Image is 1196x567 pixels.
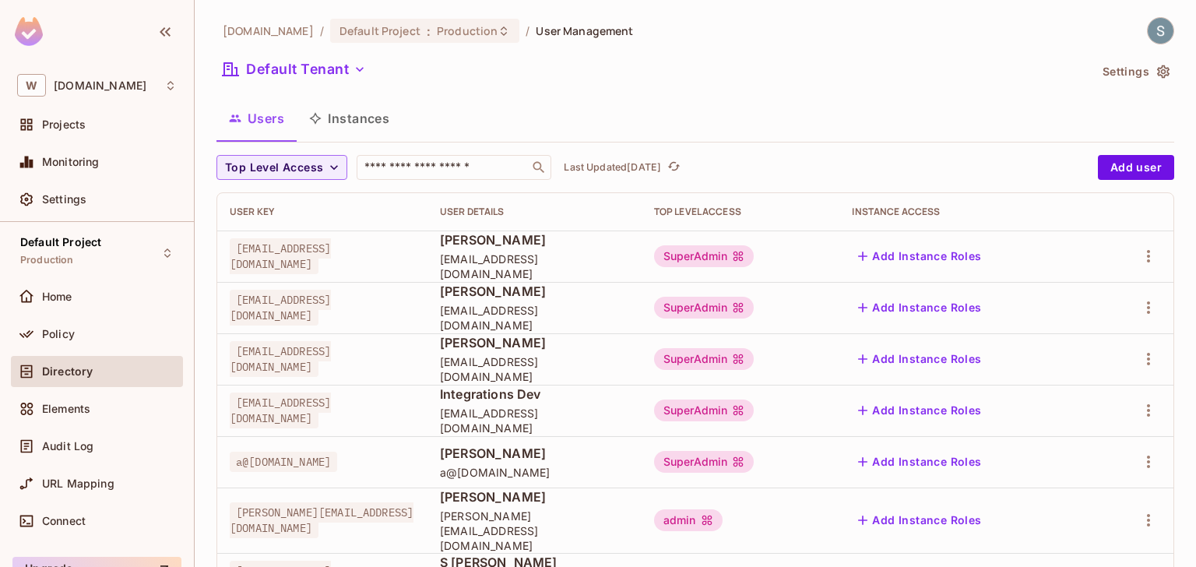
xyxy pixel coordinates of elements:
[526,23,529,38] li: /
[564,161,661,174] p: Last Updated [DATE]
[440,509,629,553] span: [PERSON_NAME][EMAIL_ADDRESS][DOMAIN_NAME]
[426,25,431,37] span: :
[20,236,101,248] span: Default Project
[852,295,987,320] button: Add Instance Roles
[852,398,987,423] button: Add Instance Roles
[15,17,43,46] img: SReyMgAAAABJRU5ErkJggg==
[42,440,93,453] span: Audit Log
[230,502,413,538] span: [PERSON_NAME][EMAIL_ADDRESS][DOMAIN_NAME]
[654,451,755,473] div: SuperAdmin
[852,244,987,269] button: Add Instance Roles
[230,238,331,274] span: [EMAIL_ADDRESS][DOMAIN_NAME]
[664,158,683,177] button: refresh
[42,477,114,490] span: URL Mapping
[230,206,415,218] div: User Key
[297,99,402,138] button: Instances
[440,334,629,351] span: [PERSON_NAME]
[54,79,146,92] span: Workspace: withpronto.com
[440,283,629,300] span: [PERSON_NAME]
[440,303,629,333] span: [EMAIL_ADDRESS][DOMAIN_NAME]
[1098,155,1174,180] button: Add user
[17,74,46,97] span: W
[225,158,323,178] span: Top Level Access
[42,193,86,206] span: Settings
[852,508,987,533] button: Add Instance Roles
[42,365,93,378] span: Directory
[230,341,331,377] span: [EMAIL_ADDRESS][DOMAIN_NAME]
[42,328,75,340] span: Policy
[654,400,755,421] div: SuperAdmin
[216,99,297,138] button: Users
[339,23,420,38] span: Default Project
[654,206,828,218] div: Top Level Access
[20,254,74,266] span: Production
[654,297,755,319] div: SuperAdmin
[667,160,681,175] span: refresh
[440,406,629,435] span: [EMAIL_ADDRESS][DOMAIN_NAME]
[440,445,629,462] span: [PERSON_NAME]
[230,393,331,428] span: [EMAIL_ADDRESS][DOMAIN_NAME]
[852,206,1082,218] div: Instance Access
[42,515,86,527] span: Connect
[852,449,987,474] button: Add Instance Roles
[230,452,337,472] span: a@[DOMAIN_NAME]
[216,155,347,180] button: Top Level Access
[42,156,100,168] span: Monitoring
[440,206,629,218] div: User Details
[440,488,629,505] span: [PERSON_NAME]
[440,354,629,384] span: [EMAIL_ADDRESS][DOMAIN_NAME]
[440,231,629,248] span: [PERSON_NAME]
[440,465,629,480] span: a@[DOMAIN_NAME]
[661,158,683,177] span: Click to refresh data
[536,23,633,38] span: User Management
[654,509,723,531] div: admin
[440,386,629,403] span: Integrations Dev
[654,245,755,267] div: SuperAdmin
[1148,18,1173,44] img: Shekhar Tyagi
[1096,59,1174,84] button: Settings
[42,291,72,303] span: Home
[852,347,987,372] button: Add Instance Roles
[320,23,324,38] li: /
[440,252,629,281] span: [EMAIL_ADDRESS][DOMAIN_NAME]
[223,23,314,38] span: the active workspace
[42,403,90,415] span: Elements
[216,57,372,82] button: Default Tenant
[230,290,331,326] span: [EMAIL_ADDRESS][DOMAIN_NAME]
[42,118,86,131] span: Projects
[437,23,498,38] span: Production
[654,348,755,370] div: SuperAdmin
